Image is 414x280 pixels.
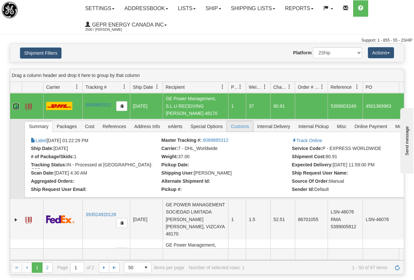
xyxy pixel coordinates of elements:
td: 4 [228,239,246,265]
span: Reference [331,84,352,90]
a: Packages filter column settings [235,81,246,92]
span: Summary [25,121,52,132]
a: Carrier filter column settings [71,81,82,92]
button: Copy to clipboard [116,101,127,111]
strong: Pickup Date: [161,162,189,167]
span: Tracking # [85,84,107,90]
img: 7 - DHL_Worldwide [46,102,72,110]
strong: Tracking Status: [31,162,66,167]
td: LSN-46076 RMA 5399005812 [328,199,363,239]
a: Ship [201,0,226,17]
span: Cost [81,121,99,132]
th: Press ctrl + space to group [130,82,163,93]
a: Charge filter column settings [284,81,295,92]
a: Addressbook [119,0,173,17]
td: 4501369963 [363,93,406,119]
td: [DATE] [130,239,163,265]
span: Customs [227,121,253,132]
span: Page sizes drop down [124,262,152,273]
span: Special Options [187,121,226,132]
td: GE Power Management, S.L.U RECEIVING ES 48 [PERSON_NAME] 48170 [163,239,228,265]
td: [DATE] [130,93,163,119]
input: Page 1 [71,262,84,273]
a: Track Online [292,138,322,143]
a: Go to the last page [109,262,119,273]
strong: Ship Date: [31,146,53,151]
span: Weight [249,84,262,90]
span: Ship Date [133,84,153,90]
a: Label [25,214,32,224]
span: Misc [333,121,350,132]
a: PO filter column settings [395,81,406,92]
span: Internal Delivery [253,121,294,132]
th: Press ctrl + space to group [246,82,270,93]
th: Press ctrl + space to group [270,82,295,93]
a: Order # / Ship Request # filter column settings [316,81,328,92]
a: Reference filter column settings [351,81,363,92]
a: Label [31,138,46,143]
td: 52.51 [270,199,295,239]
th: Press ctrl + space to group [295,82,328,93]
a: Shipping lists [226,0,280,17]
strong: # of Package/Skids: [31,154,74,159]
li: 1 [31,154,160,160]
strong: Carrier: [161,146,178,151]
span: 1 - 50 of 67 items [249,265,387,270]
strong: Ship Request User Name: [292,170,348,176]
td: 37 [246,93,270,119]
button: Copy to clipboard [116,218,127,228]
li: [DATE] 01:22:29 PM [31,138,160,144]
img: 7 - DHL_Worldwide [46,248,72,256]
span: 50 [128,264,137,271]
span: Recipient [166,84,185,90]
a: Refresh [392,262,403,273]
span: items per page [124,262,184,273]
strong: Pickup #: [161,187,182,192]
th: Press ctrl + space to group [228,82,246,93]
span: Order # / Ship Request # [298,84,320,90]
li: [DATE] 4:30 AM [31,170,160,177]
td: 304.9 [270,239,295,265]
li: [DATE] [31,146,160,152]
a: Expand [13,216,19,223]
span: Charge [273,84,287,90]
a: 393524920128 [85,212,116,217]
td: 140 [246,239,270,265]
li: 7 - DHL_Worldwide [161,146,290,152]
a: Reports [280,0,318,17]
a: 6069885312 [85,102,111,107]
strong: Ship Request User Email: [31,187,86,192]
span: Page 1 [32,262,42,273]
strong: Shipping User: [161,170,194,176]
span: Address Info [130,121,164,132]
span: 2500 / [PERSON_NAME] [85,27,134,33]
span: Packages [53,121,81,132]
td: GE POWER MANAGEMENT SOCIEDAD LIMITADA [PERSON_NAME] [PERSON_NAME], VIZCAYA 48170 [163,199,228,239]
label: Platform [293,49,312,56]
strong: Scan Date: [31,170,54,176]
img: logo2500.jpg [2,2,18,18]
a: Label [25,247,32,257]
button: Copy to clipboard [116,248,127,257]
a: Collapse [13,103,19,110]
td: 86700845 [295,239,328,265]
th: Press ctrl + space to group [22,82,43,93]
iframe: chat widget [399,106,413,173]
span: Internal Pickup [295,121,333,132]
td: LSN-46076 [363,199,406,239]
a: Label [25,101,32,111]
div: Number of selected rows: 1 [189,265,244,270]
span: References [99,121,130,132]
td: 1 [228,93,246,119]
a: GEPR Energy Canada Inc 2500 / [PERSON_NAME] [80,17,172,33]
a: Tracking # filter column settings [119,81,130,92]
td: 1.5 [246,199,270,239]
td: 4501392009 [363,239,406,265]
span: Packages [231,84,238,90]
button: Shipment Filters [20,47,62,59]
td: 5399005667 [328,239,363,265]
th: Press ctrl + space to group [163,82,228,93]
td: 1 [228,199,246,239]
span: eAlerts [164,121,187,132]
div: grid grouping header [10,69,404,82]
